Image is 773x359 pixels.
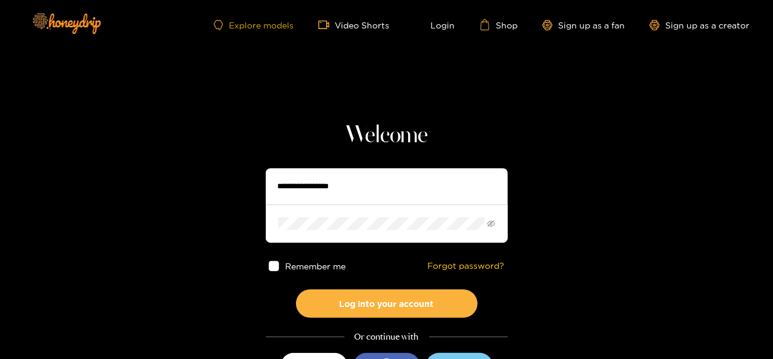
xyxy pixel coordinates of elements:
[428,261,505,271] a: Forgot password?
[414,19,455,30] a: Login
[285,262,345,271] span: Remember me
[479,19,518,30] a: Shop
[214,20,294,30] a: Explore models
[542,20,625,30] a: Sign up as a fan
[266,330,508,344] div: Or continue with
[318,19,335,30] span: video-camera
[296,289,478,318] button: Log into your account
[266,121,508,150] h1: Welcome
[487,220,495,228] span: eye-invisible
[650,20,750,30] a: Sign up as a creator
[318,19,390,30] a: Video Shorts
